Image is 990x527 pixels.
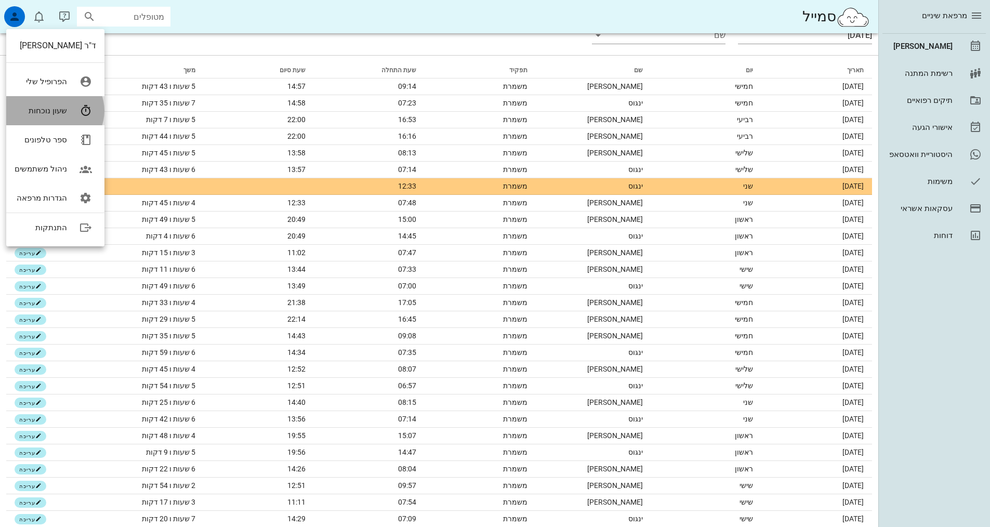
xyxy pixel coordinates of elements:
[314,62,425,78] th: שעת התחלה
[735,165,753,174] span: שלישי
[735,465,753,473] span: ראשון
[15,381,46,391] button: עריכה
[743,415,753,423] span: שני
[425,378,536,394] td: משמרת
[398,99,416,107] span: 07:23
[142,248,195,257] span: 3 שעות ו 15 דקות
[398,199,416,207] span: 07:48
[842,115,864,124] span: [DATE]
[19,350,42,356] span: עריכה
[887,177,953,186] div: משימות
[740,282,753,290] span: שישי
[842,265,864,273] span: [DATE]
[735,248,753,257] span: ראשון
[842,298,864,307] span: [DATE]
[287,149,306,157] span: 13:58
[882,61,986,86] a: רשימת המתנה
[743,199,753,207] span: שני
[587,315,643,323] span: [PERSON_NAME]
[287,415,306,423] span: 13:56
[19,499,42,506] span: עריכה
[142,165,195,174] span: 6 שעות ו 43 דקות
[842,365,864,373] span: [DATE]
[287,398,306,406] span: 14:40
[398,132,416,140] span: 16:16
[142,465,195,473] span: 6 שעות ו 22 דקות
[842,448,864,456] span: [DATE]
[735,381,753,390] span: שלישי
[425,328,536,345] td: משמרת
[15,497,46,508] button: עריכה
[587,431,643,440] span: [PERSON_NAME]
[847,67,864,74] span: תאריך
[287,132,306,140] span: 22:00
[735,149,753,157] span: שלישי
[842,332,864,340] span: [DATE]
[651,62,761,78] th: יום: לא ממוין. לחץ למיון לפי סדר עולה. הפעל למיון עולה.
[19,400,42,406] span: עריכה
[735,82,753,90] span: חמישי
[142,415,195,423] span: 6 שעות ו 42 דקות
[142,149,195,157] span: 5 שעות ו 45 דקות
[882,142,986,167] a: היסטוריית וואטסאפ
[842,498,864,506] span: [DATE]
[842,99,864,107] span: [DATE]
[142,199,195,207] span: 4 שעות ו 45 דקות
[398,365,416,373] span: 08:07
[882,88,986,113] a: תיקים רפואיים
[425,311,536,328] td: משמרת
[146,115,195,124] span: 5 שעות ו 7 דקות
[842,182,864,190] span: [DATE]
[19,383,42,389] span: עריכה
[19,483,42,489] span: עריכה
[19,333,42,339] span: עריכה
[587,82,643,90] span: [PERSON_NAME]
[287,431,306,440] span: 19:55
[842,515,864,523] span: [DATE]
[425,228,536,245] td: משמרת
[19,433,42,439] span: עריכה
[287,282,306,290] span: 13:49
[425,461,536,478] td: משמרת
[882,115,986,140] a: אישורי הגעה
[425,478,536,494] td: משמרת
[15,106,67,115] div: שעון נוכחות
[19,250,42,256] span: עריכה
[142,82,195,90] span: 5 שעות ו 43 דקות
[842,149,864,157] span: [DATE]
[398,282,416,290] span: 07:00
[142,265,195,273] span: 6 שעות ו 11 דקות
[743,182,753,190] span: שני
[536,62,651,78] th: שם: לא ממוין. לחץ למיון לפי סדר עולה. הפעל למיון עולה.
[287,465,306,473] span: 14:26
[425,345,536,361] td: משמרת
[425,162,536,178] td: משמרת
[287,82,306,90] span: 14:57
[142,515,195,523] span: 7 שעות ו 20 דקות
[19,366,42,373] span: עריכה
[15,164,67,174] div: ניהול משתמשים
[398,82,416,90] span: 09:14
[628,515,643,523] span: ינגוס
[802,6,870,28] div: סמייל
[634,67,643,74] span: שם
[842,165,864,174] span: [DATE]
[842,415,864,423] span: [DATE]
[887,42,953,50] div: [PERSON_NAME]
[287,498,306,506] span: 11:11
[142,315,195,323] span: 5 שעות ו 29 דקות
[842,315,864,323] span: [DATE]
[398,265,416,273] span: 07:33
[19,416,42,423] span: עריכה
[735,99,753,107] span: חמישי
[287,332,306,340] span: 14:43
[398,232,416,240] span: 14:45
[15,314,46,325] button: עריכה
[398,248,416,257] span: 07:47
[146,448,195,456] span: 5 שעות ו 9 דקות
[15,265,46,275] button: עריכה
[19,516,42,522] span: עריכה
[735,365,753,373] span: שלישי
[15,135,67,144] div: ספר טלפונים
[398,165,416,174] span: 07:14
